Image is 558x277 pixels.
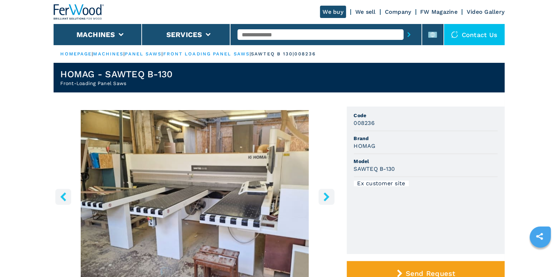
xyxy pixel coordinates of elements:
a: HOMEPAGE [61,51,92,56]
a: We sell [355,8,376,15]
a: Company [385,8,411,15]
span: | [123,51,125,56]
span: | [250,51,251,56]
img: Contact us [451,31,458,38]
span: Code [354,112,498,119]
span: | [92,51,93,56]
button: right-button [319,189,335,205]
h1: HOMAG - SAWTEQ B-130 [61,68,173,80]
iframe: Chat [528,245,553,272]
a: panel saws [125,51,162,56]
a: Video Gallery [467,8,504,15]
div: Contact us [444,24,505,45]
h2: Front-Loading Panel Saws [61,80,173,87]
div: Ex customer site [354,181,409,186]
h3: HOMAG [354,142,376,150]
span: | [162,51,163,56]
button: submit-button [404,26,415,43]
button: Machines [76,30,115,39]
a: front loading panel saws [163,51,250,56]
img: Ferwood [54,4,104,20]
span: Brand [354,135,498,142]
button: Services [166,30,202,39]
p: sawteq b 130 | [251,51,294,57]
h3: 008236 [354,119,375,127]
span: Model [354,158,498,165]
h3: SAWTEQ B-130 [354,165,395,173]
button: left-button [55,189,71,205]
a: FW Magazine [421,8,458,15]
a: machines [93,51,124,56]
a: We buy [320,6,347,18]
a: sharethis [531,228,548,245]
p: 008236 [295,51,316,57]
